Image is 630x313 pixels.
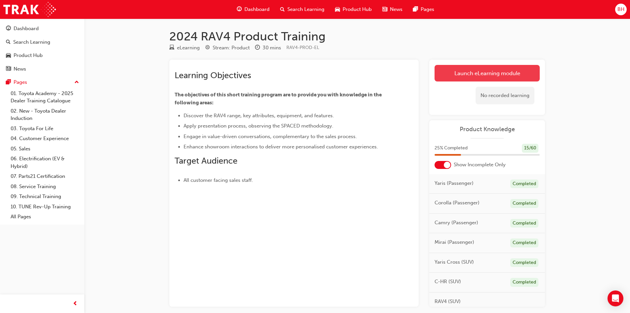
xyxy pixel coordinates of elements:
span: News [390,6,402,13]
span: target-icon [205,45,210,51]
button: BH [615,4,627,15]
div: Type [169,44,200,52]
span: Mirai (Passenger) [435,238,474,246]
div: eLearning [177,44,200,52]
a: 10. TUNE Rev-Up Training [8,202,82,212]
a: 04. Customer Experience [8,133,82,144]
span: car-icon [335,5,340,14]
span: pages-icon [6,79,11,85]
button: Pages [3,76,82,88]
div: Stream: Product [213,44,250,52]
div: Completed [510,219,538,228]
span: car-icon [6,53,11,59]
img: Trak [3,2,56,17]
span: 25 % Completed [435,144,468,152]
div: Pages [14,78,27,86]
div: Completed [510,199,538,208]
a: pages-iconPages [408,3,440,16]
span: up-icon [74,78,79,87]
a: Launch eLearning module [435,65,540,81]
a: 06. Electrification (EV & Hybrid) [8,154,82,171]
span: Apply presentation process, observing the SPACED methodology. [184,123,333,129]
span: Product Hub [343,6,372,13]
div: Product Hub [14,52,43,59]
span: Dashboard [244,6,270,13]
h1: 2024 RAV4 Product Training [169,29,545,44]
a: 08. Service Training [8,182,82,192]
span: guage-icon [237,5,242,14]
span: Engage in value-driven conversations, complementary to the sales process. [184,133,357,139]
div: Open Intercom Messenger [608,290,623,306]
span: pages-icon [413,5,418,14]
a: News [3,63,82,75]
span: All customer facing sales staff. [184,177,253,183]
button: DashboardSearch LearningProduct HubNews [3,21,82,76]
span: prev-icon [73,300,78,308]
span: guage-icon [6,26,11,32]
span: news-icon [382,5,387,14]
span: Corolla (Passenger) [435,199,480,207]
span: C-HR (SUV) [435,278,461,286]
span: search-icon [280,5,285,14]
span: learningResourceType_ELEARNING-icon [169,45,174,51]
span: Show Incomplete Only [454,161,506,169]
a: car-iconProduct Hub [330,3,377,16]
span: Target Audience [175,156,237,166]
a: 01. Toyota Academy - 2025 Dealer Training Catalogue [8,88,82,106]
a: guage-iconDashboard [231,3,275,16]
div: News [14,65,26,73]
span: Pages [421,6,434,13]
a: 02. New - Toyota Dealer Induction [8,106,82,124]
span: Learning resource code [286,45,319,50]
div: Search Learning [13,38,50,46]
a: Product Knowledge [435,126,540,133]
div: Completed [510,238,538,247]
div: Dashboard [14,25,39,32]
span: Learning Objectives [175,70,251,80]
a: 09. Technical Training [8,191,82,202]
a: 05. Sales [8,144,82,154]
span: clock-icon [255,45,260,51]
span: Camry (Passenger) [435,219,478,227]
a: Product Hub [3,49,82,62]
div: Completed [510,278,538,287]
span: Yaris (Passenger) [435,180,474,187]
span: Yaris Cross (SUV) [435,258,474,266]
a: 07. Parts21 Certification [8,171,82,182]
div: 30 mins [263,44,281,52]
span: RAV4 (SUV) [435,298,461,305]
a: news-iconNews [377,3,408,16]
div: Completed [510,258,538,267]
a: search-iconSearch Learning [275,3,330,16]
a: Dashboard [3,23,82,35]
span: news-icon [6,66,11,72]
div: No recorded learning [476,87,534,104]
span: Enhance showroom interactions to deliver more personalised customer experiences. [184,144,378,150]
span: Search Learning [287,6,324,13]
div: Duration [255,44,281,52]
div: Stream [205,44,250,52]
span: Discover the RAV4 range, key attributes, equipment, and features. [184,113,334,119]
a: All Pages [8,212,82,222]
div: 15 / 60 [522,144,538,153]
a: Search Learning [3,36,82,48]
span: search-icon [6,39,11,45]
div: Completed [510,180,538,188]
span: BH [617,6,624,13]
span: The objectives of this short training program are to provide you with knowledge in the following ... [175,92,383,106]
a: 03. Toyota For Life [8,124,82,134]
